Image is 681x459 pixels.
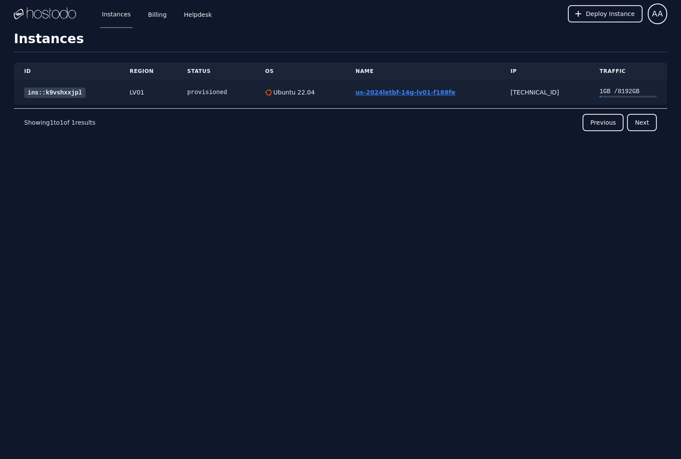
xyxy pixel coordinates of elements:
th: OS [255,63,345,80]
button: User menu [648,3,667,24]
nav: Pagination [14,108,667,136]
button: Next [627,114,657,131]
th: Status [177,63,255,80]
div: provisioned [187,88,245,97]
p: Showing to of results [24,118,95,127]
th: IP [500,63,589,80]
div: [TECHNICAL_ID] [510,88,579,97]
div: Ubuntu 22.04 [272,88,315,97]
h1: Instances [14,31,667,52]
span: 1 [71,119,75,126]
a: us-2024letbf-14g-lv01-f188fe [355,89,455,96]
span: Deploy Instance [586,9,635,18]
span: 1 [60,119,63,126]
a: ins::k9vshxxjpl [24,88,86,98]
span: AA [652,8,663,20]
div: LV01 [130,88,166,97]
img: Ubuntu 22.04 [265,89,272,96]
th: Region [119,63,177,80]
th: Traffic [589,63,667,80]
th: ID [14,63,119,80]
button: Deploy Instance [568,5,643,22]
div: 1 GB / 8192 GB [599,87,657,96]
button: Previous [583,114,624,131]
th: Name [345,63,500,80]
span: 1 [50,119,54,126]
img: Logo [14,7,76,20]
